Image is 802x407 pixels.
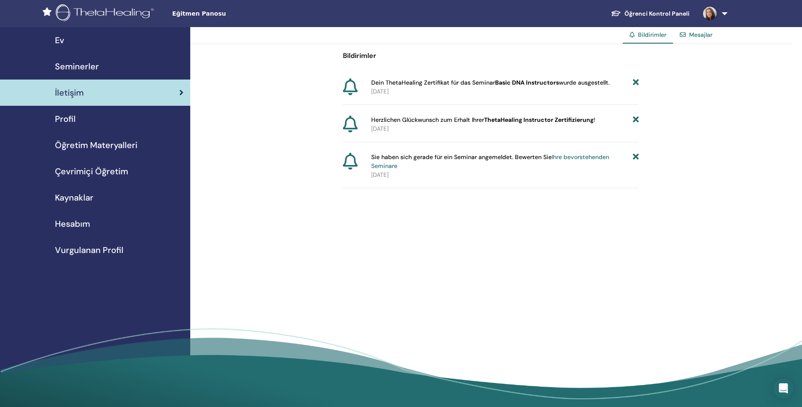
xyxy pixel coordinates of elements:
[55,244,123,256] span: Vurgulanan Profil
[55,113,76,125] span: Profil
[773,378,794,399] div: Öffnen Sie den Intercom Messenger
[371,115,595,124] span: Herzlichen Glückwunsch zum Erhalt Ihrer !
[55,86,84,99] span: İletişim
[172,9,299,18] span: Eğitmen Panosu
[638,31,666,38] span: Bildirimler
[484,116,594,124] b: ThetaHealing Instructor Zertifizierung
[55,139,137,151] span: Öğretim Materyalleri
[343,51,639,61] p: Bildirimler
[371,124,639,133] p: [DATE]
[55,191,93,204] span: Kaynaklar
[371,153,633,170] span: Sie haben sich gerade für ein Seminar angemeldet. Bewerten Sie
[604,6,696,22] a: Öğrenci Kontrol Paneli
[624,10,690,17] font: Öğrenci Kontrol Paneli
[55,34,64,47] span: Ev
[371,78,610,87] span: Dein ThetaHealing Zertifikat für das Seminar wurde ausgestellt.
[55,60,99,73] span: Seminerler
[55,217,90,230] span: Hesabım
[689,31,712,38] a: Mesajlar
[56,4,157,23] img: logo.png
[55,165,128,178] span: Çevrimiçi Öğretim
[371,87,639,96] p: [DATE]
[371,170,639,179] p: [DATE]
[495,79,559,86] b: Basic DNA Instructors
[703,7,717,20] img: default.jpg
[611,10,621,17] img: graduation-cap-white.svg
